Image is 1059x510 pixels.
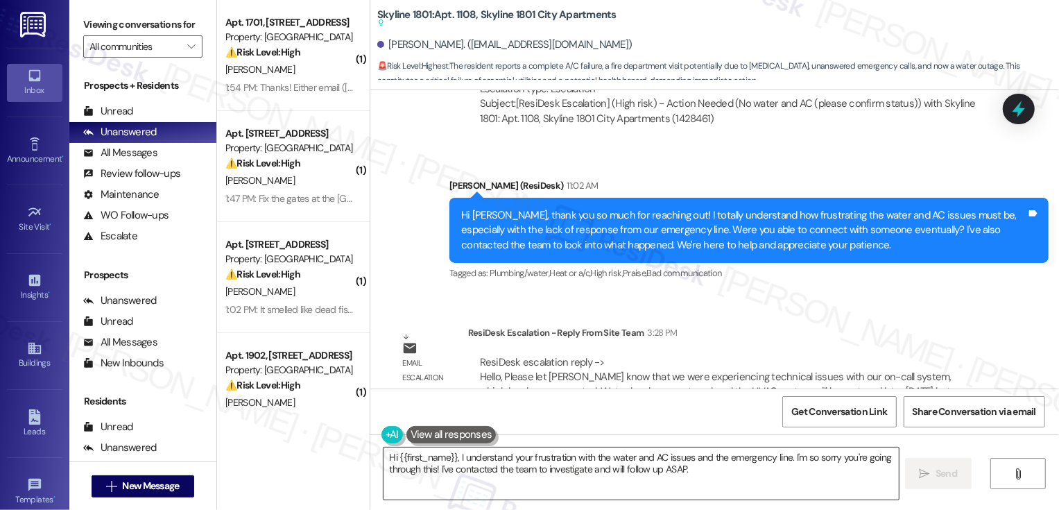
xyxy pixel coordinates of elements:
span: • [50,220,52,230]
span: Share Conversation via email [913,405,1036,419]
div: All Messages [83,146,157,160]
div: [PERSON_NAME] (ResiDesk) [449,178,1049,198]
div: Unanswered [83,441,157,455]
button: Share Conversation via email [904,396,1045,427]
div: Unread [83,104,133,119]
span: • [53,493,55,502]
div: Prospects + Residents [69,78,216,93]
div: Maintenance [83,187,160,202]
div: Property: [GEOGRAPHIC_DATA] [225,363,354,377]
span: [PERSON_NAME] [225,396,295,409]
span: [PERSON_NAME] [225,63,295,76]
div: New Inbounds [83,356,164,371]
strong: ⚠️ Risk Level: High [225,379,300,391]
button: New Message [92,475,194,498]
a: Site Visit • [7,201,62,238]
button: Get Conversation Link [782,396,896,427]
textarea: Hi {{first_name}}, I understand your frustration with the water and AC issues and the emergency l... [384,448,899,500]
span: Get Conversation Link [791,405,887,419]
a: Leads [7,405,62,443]
div: Property: [GEOGRAPHIC_DATA] [225,141,354,155]
span: [PERSON_NAME] [225,174,295,187]
div: ResiDesk Escalation - Reply From Site Team [468,325,990,345]
div: Hi [PERSON_NAME], thank you so much for reaching out! I totally understand how frustrating the wa... [461,208,1026,253]
div: Subject: [ResiDesk Escalation] (High risk) - Action Needed (No water and AC (please confirm statu... [480,96,979,126]
button: Send [905,458,972,489]
span: New Message [122,479,179,493]
strong: 🚨 Risk Level: Highest [377,60,449,71]
div: Escalate [83,229,137,244]
div: Unanswered [83,125,157,139]
div: Residents [69,394,216,409]
span: • [48,288,50,298]
div: Apt. [STREET_ADDRESS] [225,126,354,141]
span: : The resident reports a complete A/C failure, a fire department visit potentially due to [MEDICA... [377,59,1059,89]
div: Email escalation reply [402,356,456,400]
b: Skyline 1801: Apt. 1108, Skyline 1801 City Apartments [377,8,617,31]
span: Heat or a/c , [549,267,590,279]
a: Insights • [7,269,62,306]
a: Inbox [7,64,62,101]
div: Prospects [69,268,216,282]
i:  [1013,468,1024,479]
div: 1:47 PM: Fix the gates at the [GEOGRAPHIC_DATA] [225,192,425,205]
span: Bad communication [647,267,722,279]
div: Unanswered [83,294,157,308]
div: Apt. [STREET_ADDRESS] [225,237,354,252]
div: Unread [83,420,133,434]
span: • [62,152,64,162]
img: ResiDesk Logo [20,12,49,37]
span: Plumbing/water , [490,267,549,279]
div: ResiDesk escalation reply -> Hello, Please let [PERSON_NAME] know that we were experiencing techn... [480,355,952,399]
i:  [187,41,195,52]
span: Send [936,466,957,481]
input: All communities [89,35,180,58]
span: [PERSON_NAME] [225,285,295,298]
div: 3:28 PM [644,325,678,340]
i:  [920,468,930,479]
div: Property: [GEOGRAPHIC_DATA] [225,252,354,266]
label: Viewing conversations for [83,14,203,35]
strong: ⚠️ Risk Level: High [225,46,300,58]
strong: ⚠️ Risk Level: High [225,157,300,169]
div: Unread [83,314,133,329]
div: 11:02 AM [564,178,599,193]
div: Review follow-ups [83,167,180,181]
div: WO Follow-ups [83,208,169,223]
div: Property: [GEOGRAPHIC_DATA] [225,30,354,44]
div: Tagged as: [449,263,1049,283]
div: [PERSON_NAME]. ([EMAIL_ADDRESS][DOMAIN_NAME]) [377,37,632,52]
a: Buildings [7,337,62,374]
div: Apt. 1701, [STREET_ADDRESS] [225,15,354,30]
span: Praise , [623,267,646,279]
div: All Messages [83,335,157,350]
i:  [106,481,117,492]
div: Apt. 1902, [STREET_ADDRESS] [225,348,354,363]
strong: ⚠️ Risk Level: High [225,268,300,280]
div: 1:54 PM: Thanks! Either email ([EMAIL_ADDRESS][DOMAIN_NAME]) or [PHONE_NUMBER] [225,81,580,94]
span: High risk , [591,267,623,279]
